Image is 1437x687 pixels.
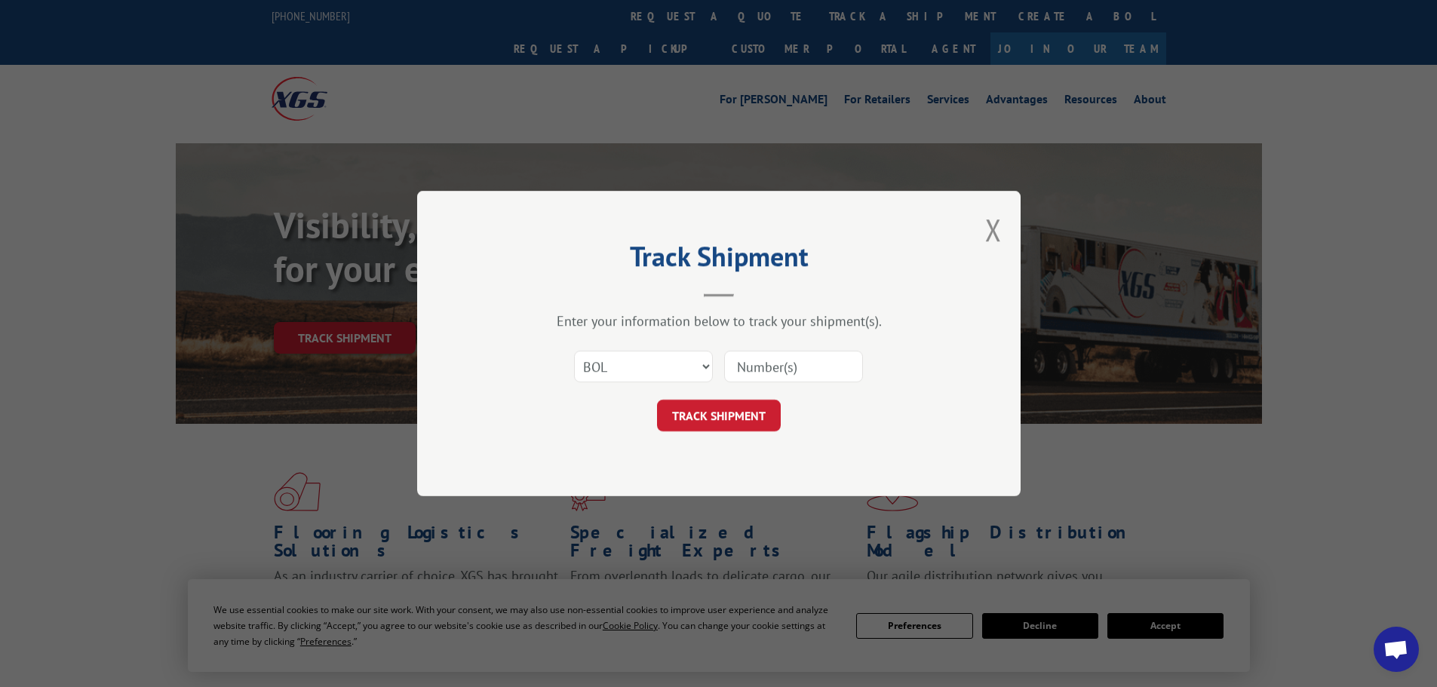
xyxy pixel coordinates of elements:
h2: Track Shipment [493,246,945,274]
div: Enter your information below to track your shipment(s). [493,312,945,330]
div: Open chat [1374,627,1419,672]
button: Close modal [985,210,1002,250]
input: Number(s) [724,351,863,382]
button: TRACK SHIPMENT [657,400,781,431]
